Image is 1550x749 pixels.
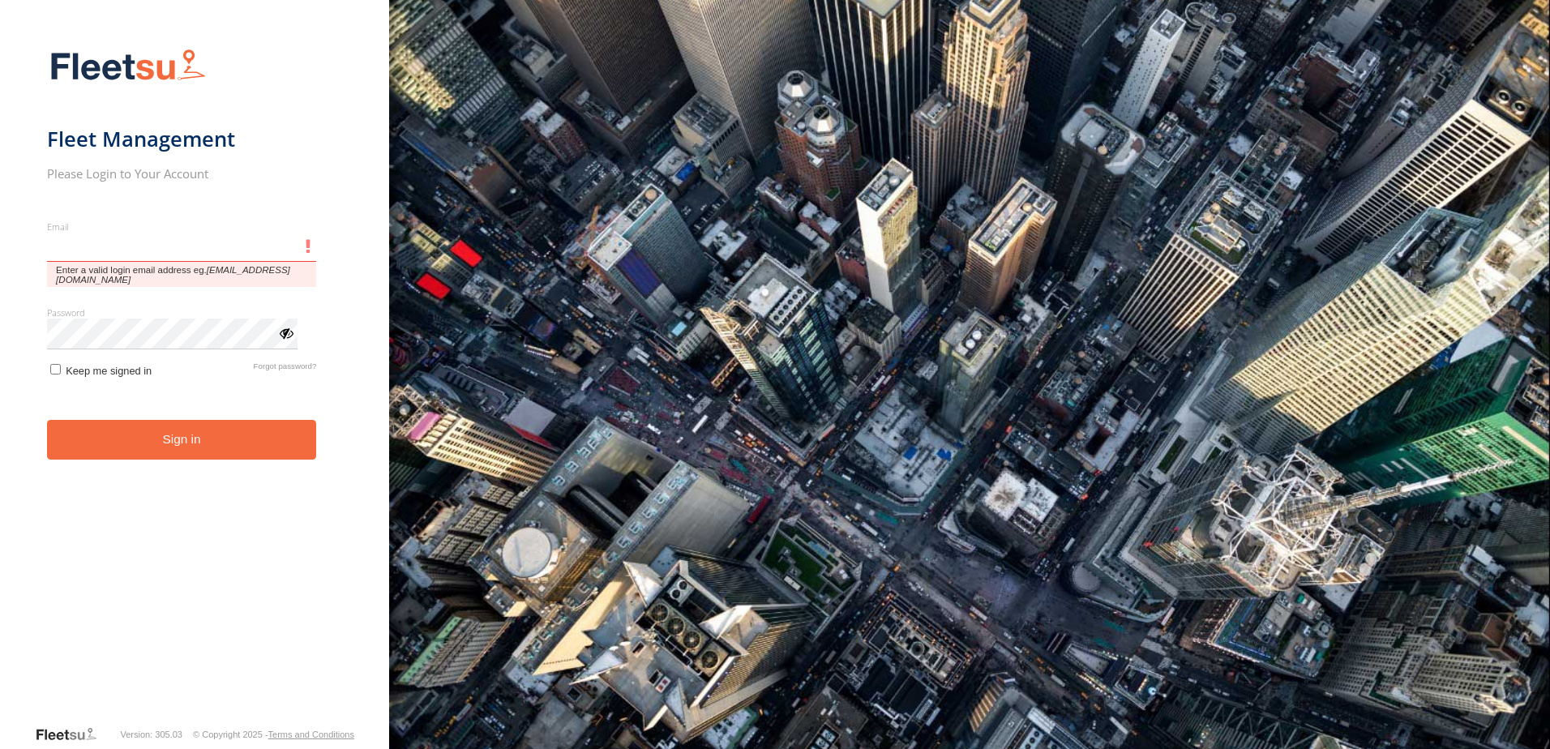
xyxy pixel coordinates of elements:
div: ViewPassword [277,324,293,340]
em: [EMAIL_ADDRESS][DOMAIN_NAME] [56,265,290,285]
a: Terms and Conditions [268,730,354,739]
div: © Copyright 2025 - [193,730,354,739]
label: Email [47,220,317,233]
h1: Fleet Management [47,126,317,152]
h2: Please Login to Your Account [47,165,317,182]
button: Sign in [47,420,317,460]
input: Keep me signed in [50,364,61,374]
form: main [47,39,343,725]
img: Fleetsu [47,45,209,87]
span: Enter a valid login email address eg. [47,262,317,287]
a: Forgot password? [254,362,317,377]
div: Version: 305.03 [121,730,182,739]
label: Password [47,306,317,319]
a: Visit our Website [35,726,109,743]
span: Keep me signed in [66,365,152,377]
